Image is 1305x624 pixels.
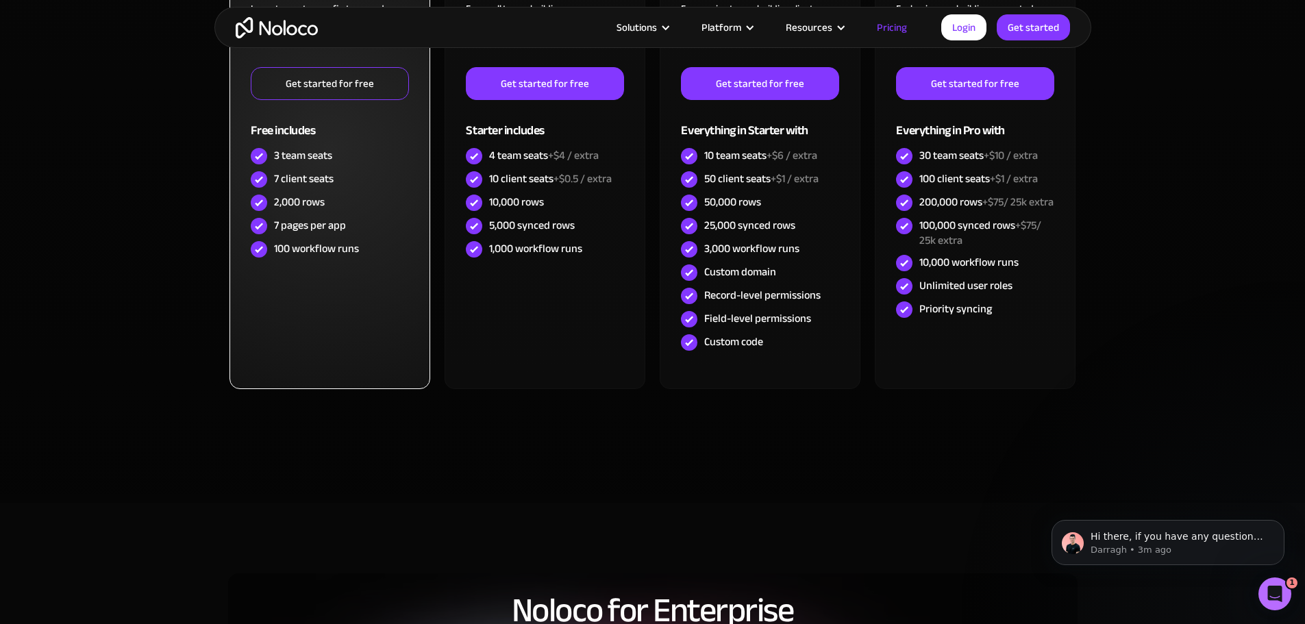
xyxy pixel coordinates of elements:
a: Get started [997,14,1070,40]
a: Get started for free [896,67,1054,100]
div: 10,000 rows [489,195,544,210]
div: 100 client seats [919,171,1038,186]
span: +$1 / extra [771,169,819,189]
div: Field-level permissions [704,311,811,326]
div: 25,000 synced rows [704,218,795,233]
div: Solutions [617,18,657,36]
div: Unlimited user roles [919,278,1012,293]
span: +$0.5 / extra [554,169,612,189]
span: +$10 / extra [984,145,1038,166]
div: Custom code [704,334,763,349]
div: Solutions [599,18,684,36]
div: 4 team seats [489,148,599,163]
iframe: Intercom notifications message [1031,491,1305,587]
span: +$1 / extra [990,169,1038,189]
div: 50,000 rows [704,195,761,210]
div: 3 team seats [274,148,332,163]
div: 2,000 rows [274,195,325,210]
iframe: Intercom live chat [1258,577,1291,610]
div: Priority syncing [919,301,992,316]
div: Record-level permissions [704,288,821,303]
a: Get started for free [466,67,623,100]
div: 5,000 synced rows [489,218,575,233]
a: Get started for free [251,67,408,100]
div: Everything in Pro with [896,100,1054,145]
div: 1,000 workflow runs [489,241,582,256]
div: Free includes [251,100,408,145]
div: 30 team seats [919,148,1038,163]
span: +$6 / extra [767,145,817,166]
div: 100,000 synced rows [919,218,1054,248]
div: 200,000 rows [919,195,1054,210]
a: Login [941,14,986,40]
a: home [236,17,318,38]
div: Resources [769,18,860,36]
a: Get started for free [681,67,838,100]
div: 10 client seats [489,171,612,186]
div: 3,000 workflow runs [704,241,799,256]
div: 50 client seats [704,171,819,186]
div: Platform [701,18,741,36]
span: +$4 / extra [548,145,599,166]
div: Everything in Starter with [681,100,838,145]
div: 7 client seats [274,171,334,186]
a: Pricing [860,18,924,36]
div: 100 workflow runs [274,241,359,256]
div: Custom domain [704,264,776,279]
div: 7 pages per app [274,218,346,233]
div: Platform [684,18,769,36]
div: 10,000 workflow runs [919,255,1019,270]
span: +$75/ 25k extra [919,215,1041,251]
div: Resources [786,18,832,36]
span: +$75/ 25k extra [982,192,1054,212]
div: 10 team seats [704,148,817,163]
span: 1 [1287,577,1297,588]
div: Starter includes [466,100,623,145]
